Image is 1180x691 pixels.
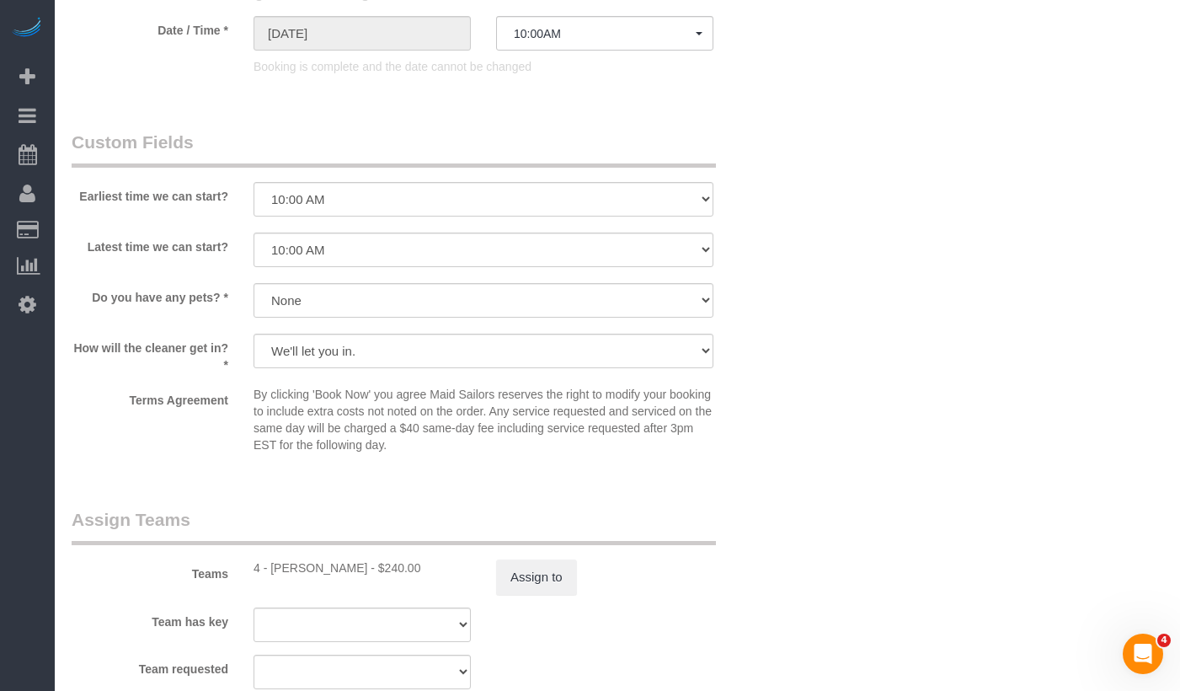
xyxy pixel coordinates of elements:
[514,27,696,40] span: 10:00AM
[254,386,713,453] p: By clicking 'Book Now' you agree Maid Sailors reserves the right to modify your booking to includ...
[59,334,241,373] label: How will the cleaner get in? *
[72,130,716,168] legend: Custom Fields
[1157,634,1171,647] span: 4
[496,16,713,51] button: 10:00AM
[59,182,241,205] label: Earliest time we can start?
[72,507,716,545] legend: Assign Teams
[1123,634,1163,674] iframe: Intercom live chat
[59,283,241,306] label: Do you have any pets? *
[10,17,44,40] img: Automaid Logo
[254,58,713,75] p: Booking is complete and the date cannot be changed
[59,16,241,39] label: Date / Time *
[59,560,241,582] label: Teams
[59,233,241,255] label: Latest time we can start?
[496,560,577,595] button: Assign to
[59,608,241,630] label: Team has key
[254,560,471,576] div: 1 hour x $240.00/hour
[254,16,471,51] input: MM/DD/YYYY
[59,655,241,678] label: Team requested
[59,386,241,409] label: Terms Agreement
